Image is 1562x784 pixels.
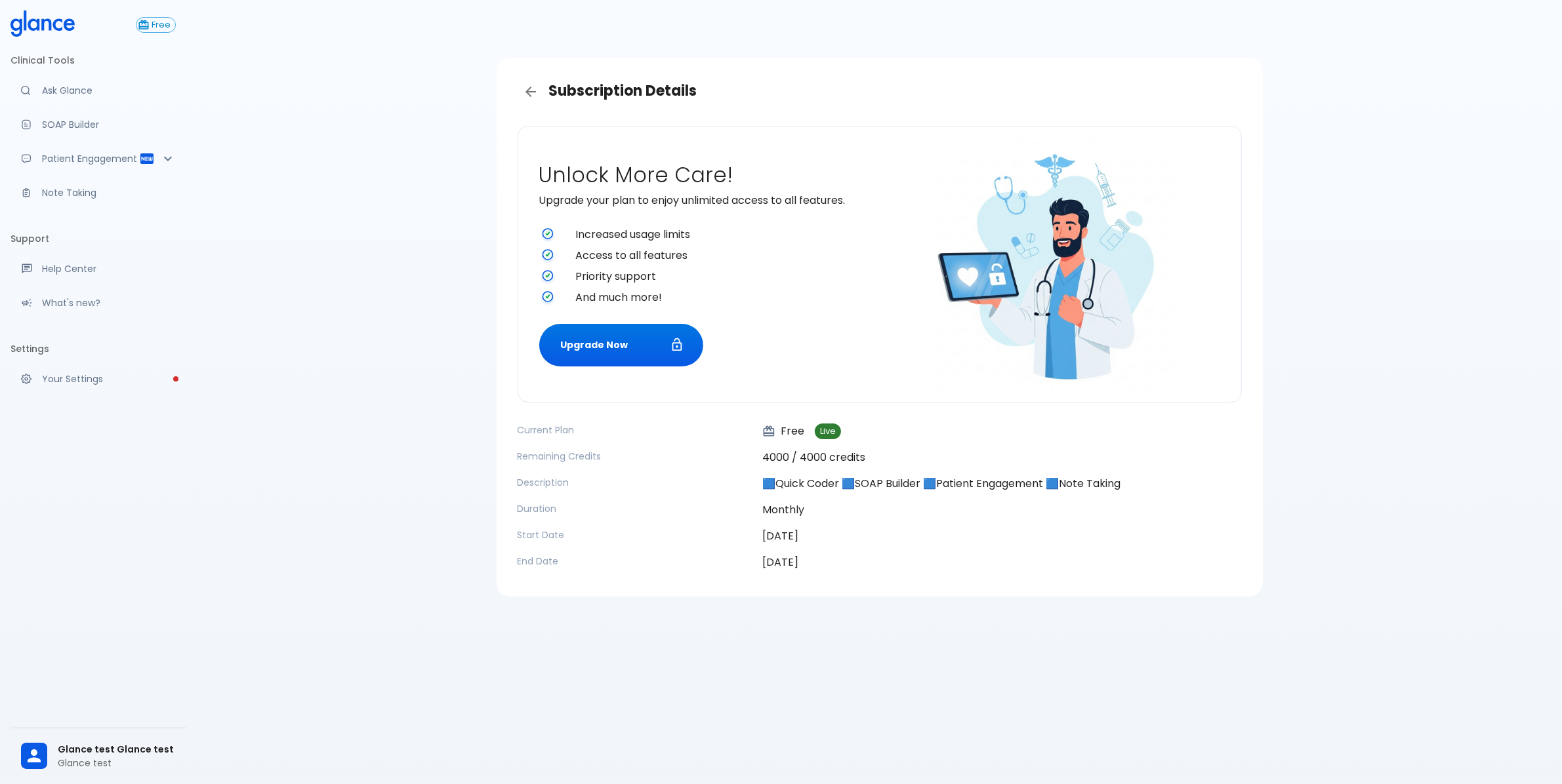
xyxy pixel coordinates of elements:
h3: Subscription Details [518,79,1242,105]
p: Description [518,476,752,489]
a: Please complete account setup [10,364,186,393]
p: Patient Engagement [42,152,139,165]
p: Free [762,423,804,439]
p: Your Settings [42,372,176,385]
span: Live [815,427,841,437]
p: Duration [518,502,752,515]
p: Start Date [518,528,752,541]
p: SOAP Builder [42,118,176,131]
p: Current Plan [518,423,752,437]
li: Settings [10,333,186,364]
li: Support [10,223,186,254]
p: Help Center [42,262,176,275]
span: Free [147,20,175,30]
span: Increased usage limits [576,227,874,243]
a: Click to view or change your subscription [136,17,186,33]
a: Moramiz: Find ICD10AM codes instantly [10,76,186,105]
p: Glance test [58,756,176,770]
p: Note Taking [42,186,176,199]
div: Patient Reports & Referrals [10,144,186,173]
span: Glance test Glance test [58,743,176,756]
p: What's new? [42,296,176,309]
span: And much more! [576,290,874,305]
span: Access to all features [576,248,874,264]
a: Docugen: Compose a clinical documentation in seconds [10,110,186,139]
p: Ask Glance [42,84,176,97]
button: Upgrade Now [539,324,703,366]
button: Free [136,17,176,33]
img: doctor-unlocking-care [921,132,1183,394]
div: Glance test Glance testGlance test [10,734,186,779]
p: 4000 / 4000 credits [762,450,1242,465]
p: Monthly [762,502,1242,518]
a: Advanced note-taking [10,178,186,207]
h2: Unlock More Care! [539,163,874,187]
time: [DATE] [762,528,798,543]
li: Clinical Tools [10,45,186,76]
time: [DATE] [762,555,798,570]
p: Upgrade your plan to enjoy unlimited access to all features. [539,193,874,208]
p: Remaining Credits [518,450,752,463]
div: Recent updates and feature releases [10,288,186,317]
span: Priority support [576,269,874,284]
a: Get help from our support team [10,254,186,283]
p: End Date [518,555,752,568]
p: 🟦Quick Coder 🟦SOAP Builder 🟦Patient Engagement 🟦Note Taking [762,476,1242,492]
a: Back [518,79,544,105]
